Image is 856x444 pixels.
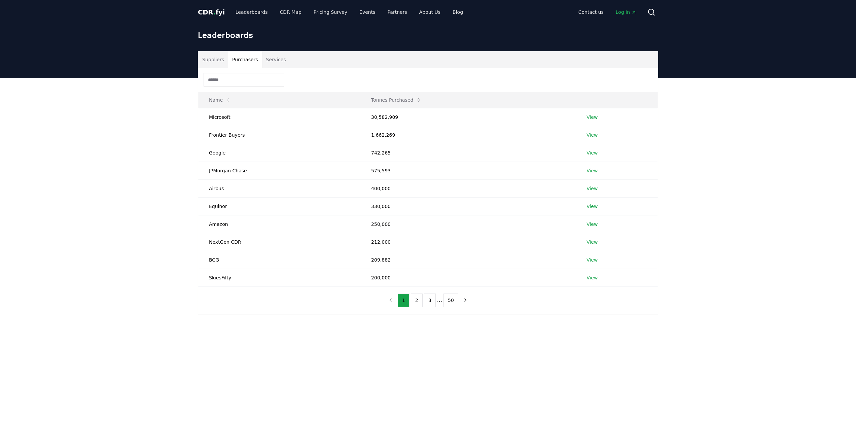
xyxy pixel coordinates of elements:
a: View [586,274,598,281]
td: 250,000 [360,215,576,233]
a: View [586,114,598,121]
td: 209,882 [360,251,576,269]
nav: Main [573,6,642,18]
a: View [586,257,598,263]
button: Purchasers [228,52,262,68]
a: View [586,221,598,228]
button: 2 [411,294,423,307]
td: 212,000 [360,233,576,251]
td: Amazon [198,215,360,233]
a: Contact us [573,6,609,18]
td: 575,593 [360,162,576,179]
a: Events [354,6,381,18]
span: . [213,8,216,16]
a: View [586,149,598,156]
li: ... [437,296,442,304]
button: next page [460,294,471,307]
button: 50 [443,294,458,307]
td: 30,582,909 [360,108,576,126]
span: CDR fyi [198,8,225,16]
a: CDR Map [275,6,307,18]
td: Google [198,144,360,162]
td: SkiesFifty [198,269,360,286]
a: View [586,132,598,138]
button: Name [204,93,236,107]
button: Services [262,52,290,68]
td: Equinor [198,197,360,215]
h1: Leaderboards [198,30,658,40]
a: Leaderboards [230,6,273,18]
a: About Us [414,6,446,18]
td: 1,662,269 [360,126,576,144]
a: View [586,203,598,210]
a: Log in [610,6,642,18]
button: Tonnes Purchased [366,93,427,107]
td: NextGen CDR [198,233,360,251]
a: View [586,239,598,245]
a: View [586,185,598,192]
button: 1 [398,294,409,307]
td: 200,000 [360,269,576,286]
button: 3 [424,294,436,307]
td: Frontier Buyers [198,126,360,144]
td: 742,265 [360,144,576,162]
a: View [586,167,598,174]
td: 330,000 [360,197,576,215]
a: Partners [382,6,413,18]
td: 400,000 [360,179,576,197]
td: BCG [198,251,360,269]
a: Blog [447,6,468,18]
td: Airbus [198,179,360,197]
a: CDR.fyi [198,7,225,17]
a: Pricing Survey [308,6,353,18]
span: Log in [616,9,637,15]
nav: Main [230,6,468,18]
td: Microsoft [198,108,360,126]
td: JPMorgan Chase [198,162,360,179]
button: Suppliers [198,52,228,68]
